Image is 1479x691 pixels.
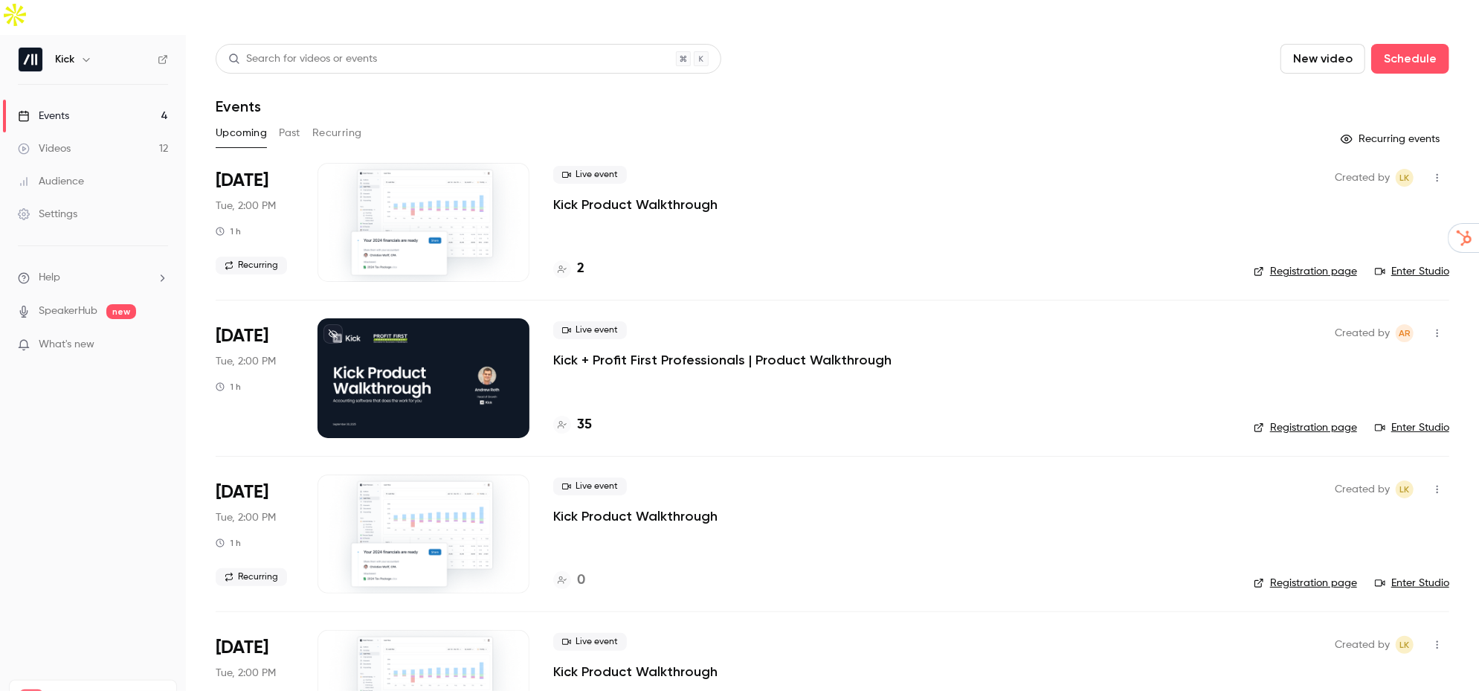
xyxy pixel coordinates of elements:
span: [DATE] [216,324,268,348]
iframe: Noticeable Trigger [150,338,168,352]
span: Live event [553,321,627,339]
span: Help [39,270,60,286]
span: Logan Kieller [1396,169,1414,187]
div: Settings [18,207,77,222]
span: Tue, 2:00 PM [216,354,276,369]
span: Logan Kieller [1396,481,1414,498]
div: 1 h [216,225,241,237]
div: 1 h [216,537,241,549]
button: Recurring events [1334,127,1449,151]
div: Oct 7 Tue, 11:00 AM (America/Los Angeles) [216,475,294,594]
span: Andrew Roth [1396,324,1414,342]
span: Live event [553,478,627,495]
button: Past [279,121,300,145]
div: Videos [18,141,71,156]
h4: 2 [577,259,584,279]
span: Tue, 2:00 PM [216,510,276,525]
li: help-dropdown-opener [18,270,168,286]
span: [DATE] [216,636,268,660]
span: LK [1400,636,1410,654]
span: Tue, 2:00 PM [216,666,276,681]
div: Search for videos or events [228,51,377,67]
span: Created by [1335,481,1390,498]
h6: Kick [55,52,74,67]
h1: Events [216,97,261,115]
div: Events [18,109,69,123]
a: 0 [553,571,585,591]
a: Kick Product Walkthrough [553,663,718,681]
a: Registration page [1254,420,1357,435]
div: 1 h [216,381,241,393]
a: Registration page [1254,576,1357,591]
span: What's new [39,337,94,353]
span: LK [1400,169,1410,187]
a: Kick Product Walkthrough [553,196,718,213]
a: 2 [553,259,584,279]
span: AR [1399,324,1411,342]
button: Recurring [312,121,362,145]
a: Kick + Profit First Professionals | Product Walkthrough [553,351,892,369]
a: Kick Product Walkthrough [553,507,718,525]
h4: 0 [577,571,585,591]
div: Sep 30 Tue, 11:00 AM (America/Los Angeles) [216,163,294,282]
span: Logan Kieller [1396,636,1414,654]
span: [DATE] [216,169,268,193]
div: Audience [18,174,84,189]
div: Sep 30 Tue, 2:00 PM (America/Toronto) [216,318,294,437]
span: Recurring [216,257,287,274]
span: Recurring [216,568,287,586]
span: [DATE] [216,481,268,504]
span: Live event [553,633,627,651]
a: Enter Studio [1375,420,1449,435]
img: Kick [19,48,42,71]
a: SpeakerHub [39,303,97,319]
span: Created by [1335,636,1390,654]
span: LK [1400,481,1410,498]
button: New video [1280,44,1365,74]
a: Registration page [1254,264,1357,279]
span: Created by [1335,324,1390,342]
a: Enter Studio [1375,264,1449,279]
span: new [106,304,136,319]
span: Live event [553,166,627,184]
button: Schedule [1371,44,1449,74]
span: Created by [1335,169,1390,187]
span: Tue, 2:00 PM [216,199,276,213]
h4: 35 [577,415,592,435]
a: Enter Studio [1375,576,1449,591]
a: 35 [553,415,592,435]
button: Upcoming [216,121,267,145]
